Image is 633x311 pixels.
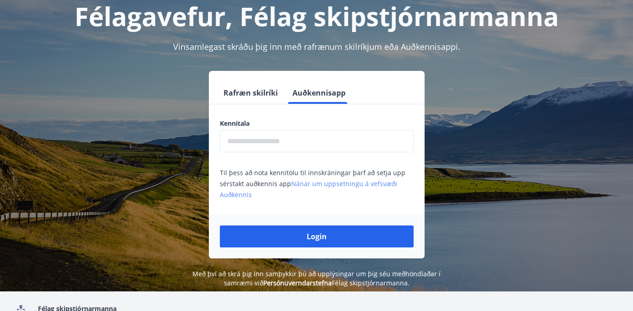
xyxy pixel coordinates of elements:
[263,279,332,287] a: Persónuverndarstefna
[220,179,397,199] a: Nánar um uppsetningu á vefsvæði Auðkennis
[289,82,349,104] button: Auðkennisapp
[220,119,414,128] label: Kennitala
[220,225,414,247] button: Login
[173,41,460,52] span: Vinsamlegast skráðu þig inn með rafrænum skilríkjum eða Auðkennisappi.
[192,269,441,287] span: Með því að skrá þig inn samþykkir þú að upplýsingar um þig séu meðhöndlaðar í samræmi við Félag s...
[220,82,282,104] button: Rafræn skilríki
[220,168,405,199] span: Til þess að nota kennitölu til innskráningar þarf að setja upp sérstakt auðkennis app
